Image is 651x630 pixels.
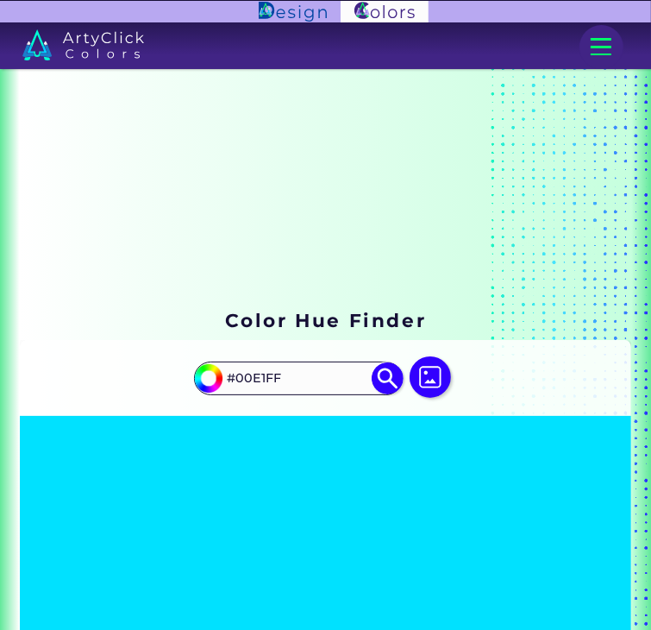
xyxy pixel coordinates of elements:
img: logo_artyclick_colors_white.svg [22,29,144,60]
img: icon search [372,362,404,394]
iframe: Advertisement [20,82,631,298]
input: type color.. [221,364,376,393]
h1: Color Hue Finder [225,307,426,333]
img: ArtyClick Colors logo [341,1,429,23]
img: icon picture [410,356,451,398]
img: ArtyClick Design logo [259,2,327,21]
